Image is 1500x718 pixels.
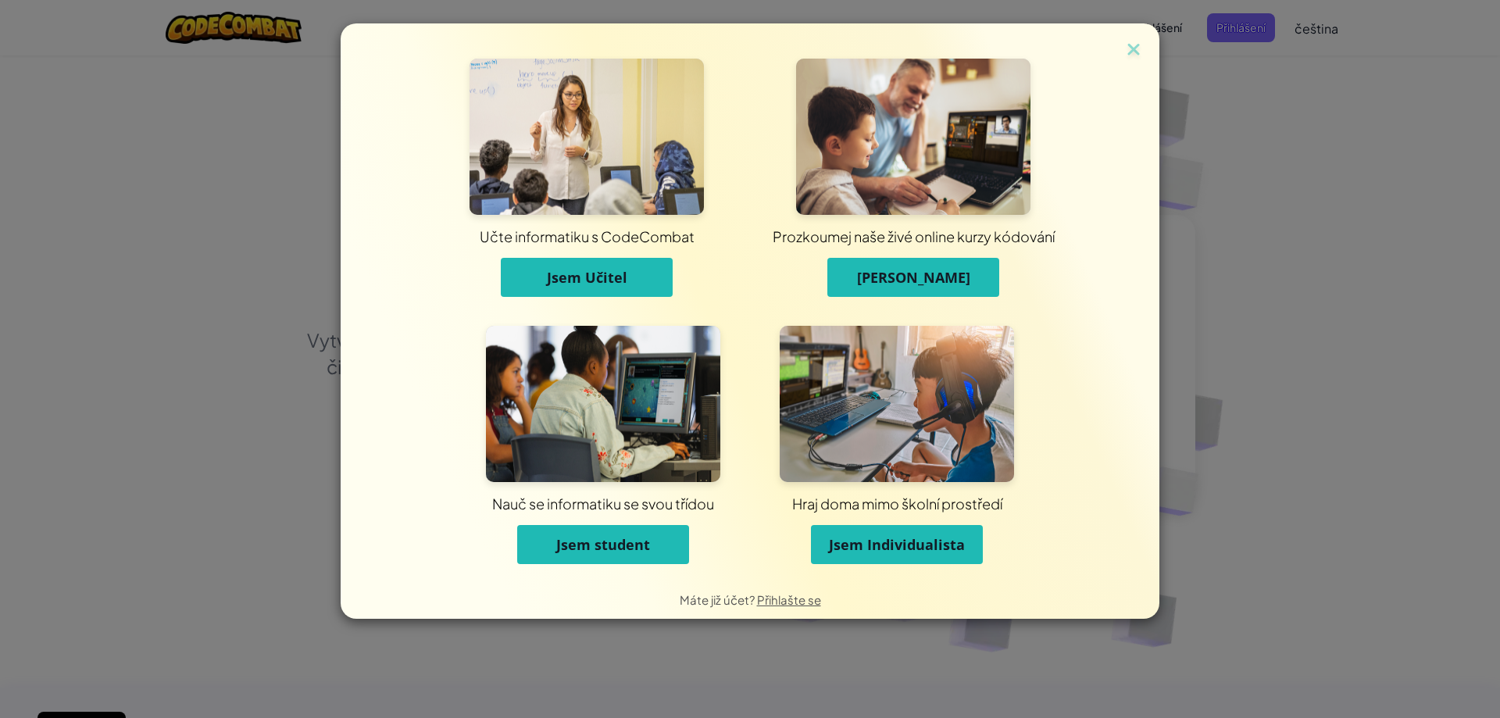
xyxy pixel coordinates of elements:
[547,268,627,287] span: Jsem Učitel
[827,258,999,297] button: [PERSON_NAME]
[811,525,983,564] button: Jsem Individualista
[541,227,1286,246] div: Prozkoumej naše živé online kurzy kódování
[573,494,1222,513] div: Hraj doma mimo školní prostředí
[796,59,1030,215] img: Pro rodiče
[780,326,1014,482] img: Pro jednotlivce
[1123,39,1144,63] img: close icon
[517,525,689,564] button: Jsem student
[857,268,970,287] span: [PERSON_NAME]
[470,59,704,215] img: Pro učitele
[556,535,650,554] span: Jsem student
[486,326,720,482] img: Pro studenty
[680,592,757,607] span: Máte již účet?
[501,258,673,297] button: Jsem Učitel
[829,535,965,554] span: Jsem Individualista
[757,592,821,607] a: Přihlašte se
